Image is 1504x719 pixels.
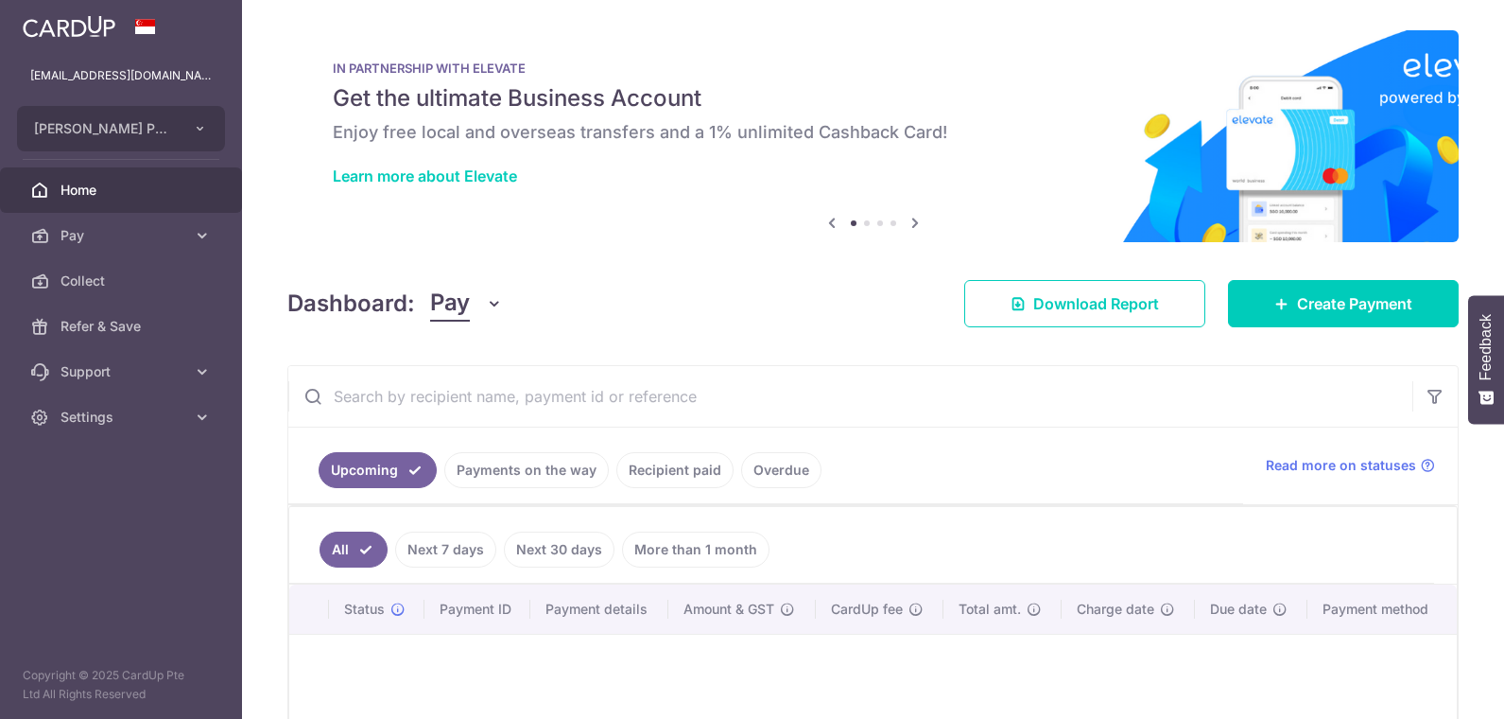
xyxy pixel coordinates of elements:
span: Download Report [1033,292,1159,315]
h6: Enjoy free local and overseas transfers and a 1% unlimited Cashback Card! [333,121,1413,144]
a: Payments on the way [444,452,609,488]
th: Payment details [530,585,668,634]
span: Support [61,362,185,381]
img: Renovation banner [287,30,1459,242]
p: [EMAIL_ADDRESS][DOMAIN_NAME] [30,66,212,85]
th: Payment ID [424,585,530,634]
button: Pay [430,286,503,322]
a: All [320,532,388,568]
h5: Get the ultimate Business Account [333,83,1413,114]
span: Pay [61,226,185,245]
iframe: Opens a widget where you can find more information [1383,662,1485,710]
a: More than 1 month [622,532,769,568]
span: Pay [430,286,470,322]
span: Settings [61,408,185,427]
span: Read more on statuses [1266,456,1416,475]
span: Amount & GST [683,600,774,619]
a: Next 30 days [504,532,614,568]
a: Download Report [964,280,1205,327]
img: CardUp [23,15,115,38]
a: Overdue [741,452,821,488]
span: Total amt. [959,600,1021,619]
a: Learn more about Elevate [333,167,517,185]
a: Create Payment [1228,280,1459,327]
p: IN PARTNERSHIP WITH ELEVATE [333,61,1413,76]
span: Charge date [1077,600,1154,619]
button: Feedback - Show survey [1468,295,1504,424]
h4: Dashboard: [287,287,415,321]
span: CardUp fee [831,600,903,619]
button: [PERSON_NAME] PTE. LTD. [17,106,225,151]
input: Search by recipient name, payment id or reference [288,366,1412,427]
span: Collect [61,272,185,290]
th: Payment method [1307,585,1457,634]
span: Create Payment [1297,292,1412,315]
span: Due date [1210,600,1267,619]
span: Home [61,181,185,200]
span: Feedback [1478,314,1495,380]
a: Read more on statuses [1266,456,1435,475]
a: Recipient paid [616,452,734,488]
span: [PERSON_NAME] PTE. LTD. [34,119,174,138]
a: Next 7 days [395,532,496,568]
span: Refer & Save [61,317,185,336]
span: Status [344,600,385,619]
a: Upcoming [319,452,437,488]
